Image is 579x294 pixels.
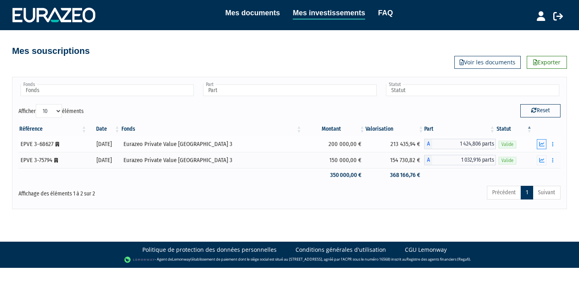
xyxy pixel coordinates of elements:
div: [DATE] [90,140,118,148]
img: logo-lemonway.png [124,256,155,264]
a: Lemonway [172,257,191,262]
i: [Français] Personne morale [55,142,59,147]
div: Eurazeo Private Value [GEOGRAPHIC_DATA] 3 [123,140,300,148]
a: Registre des agents financiers (Regafi) [407,257,470,262]
a: Précédent [487,186,521,199]
span: 1 032,916 parts [432,155,496,165]
a: FAQ [378,7,393,19]
th: Date: activer pour trier la colonne par ordre croissant [87,122,121,136]
td: 154 730,82 € [365,152,424,168]
td: 213 435,94 € [365,136,424,152]
th: Statut : activer pour trier la colonne par ordre d&eacute;croissant [496,122,533,136]
a: Politique de protection des données personnelles [142,246,277,254]
a: Suivant [533,186,561,199]
img: 1732889491-logotype_eurazeo_blanc_rvb.png [12,8,95,22]
td: 350 000,00 € [302,168,365,182]
span: Valide [499,141,516,148]
select: Afficheréléments [36,104,62,118]
th: Montant: activer pour trier la colonne par ordre croissant [302,122,365,136]
div: A - Eurazeo Private Value Europe 3 [424,155,496,165]
td: 150 000,00 € [302,152,365,168]
span: A [424,139,432,149]
td: 200 000,00 € [302,136,365,152]
a: Mes documents [225,7,280,19]
button: Reset [520,104,561,117]
div: Affichage des éléments 1 à 2 sur 2 [18,185,237,198]
label: Afficher éléments [18,104,84,118]
a: 1 [521,186,533,199]
i: [Français] Personne morale [54,158,58,163]
span: A [424,155,432,165]
th: Référence : activer pour trier la colonne par ordre croissant [18,122,87,136]
span: Valide [499,157,516,164]
span: 1 424,806 parts [432,139,496,149]
div: Eurazeo Private Value [GEOGRAPHIC_DATA] 3 [123,156,300,164]
a: Exporter [527,56,567,69]
th: Fonds: activer pour trier la colonne par ordre croissant [121,122,302,136]
td: 368 166,76 € [365,168,424,182]
div: - Agent de (établissement de paiement dont le siège social est situé au [STREET_ADDRESS], agréé p... [8,256,571,264]
div: EPVE 3-75794 [21,156,84,164]
th: Part: activer pour trier la colonne par ordre croissant [424,122,496,136]
div: EPVE 3-68627 [21,140,84,148]
div: [DATE] [90,156,118,164]
a: Voir les documents [454,56,521,69]
div: A - Eurazeo Private Value Europe 3 [424,139,496,149]
h4: Mes souscriptions [12,46,90,56]
th: Valorisation: activer pour trier la colonne par ordre croissant [365,122,424,136]
a: Mes investissements [293,7,365,20]
a: Conditions générales d'utilisation [296,246,386,254]
a: CGU Lemonway [405,246,447,254]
